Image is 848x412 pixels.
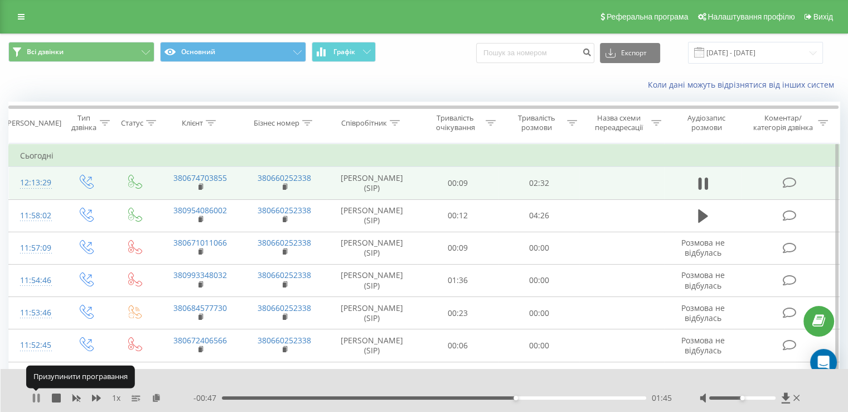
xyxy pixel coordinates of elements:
[476,43,594,63] input: Пошук за номером
[498,264,579,296] td: 00:00
[173,335,227,346] a: 380672406566
[674,113,739,132] div: Аудіозапис розмови
[681,270,725,290] span: Розмова не відбулась
[652,392,672,404] span: 01:45
[26,366,135,388] div: Призупинити програвання
[327,264,418,296] td: [PERSON_NAME] (SIP)
[418,297,498,329] td: 00:23
[27,47,64,56] span: Всі дзвінки
[750,113,815,132] div: Коментар/категорія дзвінка
[607,12,689,21] span: Реферальна програма
[498,329,579,362] td: 00:00
[173,237,227,248] a: 380671011066
[173,173,227,183] a: 380674703855
[600,43,660,63] button: Експорт
[182,118,203,128] div: Клієнт
[341,118,387,128] div: Співробітник
[20,270,50,291] div: 11:54:46
[312,42,376,62] button: Графік
[327,297,418,329] td: [PERSON_NAME] (SIP)
[513,396,518,400] div: Accessibility label
[590,113,648,132] div: Назва схеми переадресації
[258,270,311,280] a: 380660252338
[327,199,418,232] td: [PERSON_NAME] (SIP)
[498,167,579,199] td: 02:32
[681,237,725,258] span: Розмова не відбулась
[173,303,227,313] a: 380684577730
[428,113,483,132] div: Тривалість очікування
[20,205,50,227] div: 11:58:02
[327,232,418,264] td: [PERSON_NAME] (SIP)
[20,237,50,259] div: 11:57:09
[193,392,222,404] span: - 00:47
[708,12,794,21] span: Налаштування профілю
[418,232,498,264] td: 00:09
[327,329,418,362] td: [PERSON_NAME] (SIP)
[258,205,311,215] a: 380660252338
[20,334,50,356] div: 11:52:45
[498,199,579,232] td: 04:26
[333,48,355,56] span: Графік
[173,205,227,215] a: 380954086002
[112,392,120,404] span: 1 x
[681,303,725,323] span: Розмова не відбулась
[258,335,311,346] a: 380660252338
[740,396,744,400] div: Accessibility label
[498,232,579,264] td: 00:00
[160,42,306,62] button: Основний
[418,199,498,232] td: 00:12
[254,118,299,128] div: Бізнес номер
[418,329,498,362] td: 00:06
[418,167,498,199] td: 00:09
[8,42,154,62] button: Всі дзвінки
[508,113,564,132] div: Тривалість розмови
[173,270,227,280] a: 380993348032
[498,297,579,329] td: 00:00
[70,113,96,132] div: Тип дзвінка
[20,302,50,324] div: 11:53:46
[5,118,61,128] div: [PERSON_NAME]
[810,349,837,376] div: Open Intercom Messenger
[20,172,50,194] div: 12:13:29
[681,335,725,356] span: Розмова не відбулась
[121,118,143,128] div: Статус
[327,167,418,199] td: [PERSON_NAME] (SIP)
[258,237,311,248] a: 380660252338
[258,173,311,183] a: 380660252338
[813,12,833,21] span: Вихід
[9,145,840,167] td: Сьогодні
[258,303,311,313] a: 380660252338
[648,79,840,90] a: Коли дані можуть відрізнятися вiд інших систем
[418,264,498,296] td: 01:36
